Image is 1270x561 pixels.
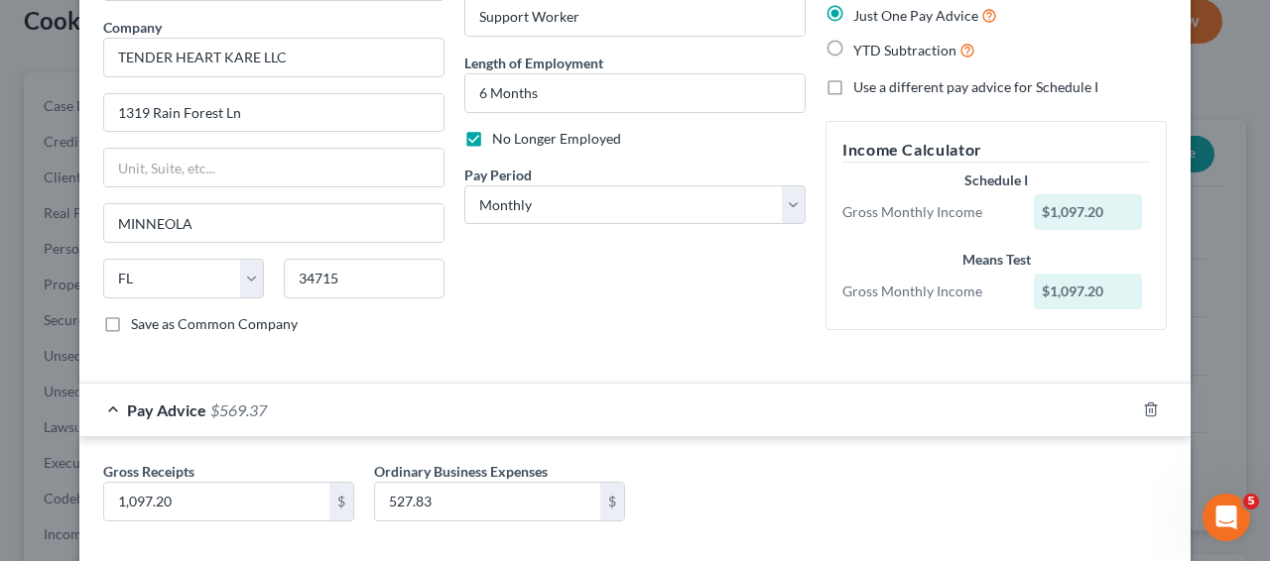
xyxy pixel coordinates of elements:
iframe: Intercom live chat [1203,494,1250,541]
span: Just One Pay Advice [853,7,978,24]
input: 0.00 [104,483,329,520]
input: Enter city... [104,204,444,242]
span: Company [103,19,162,36]
input: Unit, Suite, etc... [104,149,444,186]
span: 5 [1243,494,1259,509]
span: Use a different pay advice for Schedule I [853,78,1098,95]
div: Schedule I [842,170,1150,190]
input: 0.00 [375,483,600,520]
div: $1,097.20 [1034,194,1143,230]
h5: Income Calculator [842,138,1150,163]
label: Length of Employment [464,53,603,73]
span: YTD Subtraction [853,42,956,58]
input: Enter zip... [284,259,444,298]
input: Enter address... [104,94,444,132]
label: Gross Receipts [103,461,194,482]
span: Pay Advice [127,400,206,419]
span: Pay Period [464,167,532,183]
input: Search company by name... [103,38,444,77]
div: $ [600,483,624,520]
div: Gross Monthly Income [832,281,1024,301]
span: $569.37 [210,400,267,419]
div: Gross Monthly Income [832,202,1024,222]
div: $1,097.20 [1034,274,1143,309]
div: $ [329,483,353,520]
div: Means Test [842,250,1150,270]
label: Ordinary Business Expenses [374,461,548,482]
span: Save as Common Company [131,315,298,332]
input: ex: 2 years [465,74,805,112]
span: No Longer Employed [492,130,621,147]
